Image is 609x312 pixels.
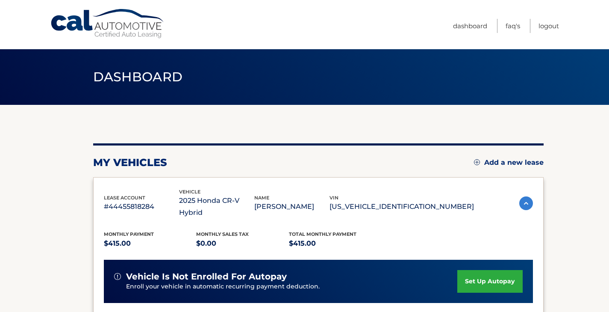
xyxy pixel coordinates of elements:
span: vehicle is not enrolled for autopay [126,271,287,282]
a: set up autopay [457,270,522,293]
img: alert-white.svg [114,273,121,280]
span: Dashboard [93,69,183,85]
h2: my vehicles [93,156,167,169]
a: Logout [538,19,559,33]
span: vehicle [179,189,200,195]
p: $415.00 [289,238,382,250]
p: [PERSON_NAME] [254,201,330,213]
span: lease account [104,195,145,201]
p: Enroll your vehicle in automatic recurring payment deduction. [126,282,458,291]
a: Dashboard [453,19,487,33]
span: Monthly Payment [104,231,154,237]
span: name [254,195,269,201]
p: $0.00 [196,238,289,250]
a: FAQ's [506,19,520,33]
p: [US_VEHICLE_IDENTIFICATION_NUMBER] [330,201,474,213]
span: vin [330,195,338,201]
p: #44455818284 [104,201,179,213]
a: Cal Automotive [50,9,165,39]
p: 2025 Honda CR-V Hybrid [179,195,254,219]
span: Total Monthly Payment [289,231,356,237]
img: add.svg [474,159,480,165]
p: $415.00 [104,238,197,250]
span: Monthly sales Tax [196,231,249,237]
a: Add a new lease [474,158,544,167]
img: accordion-active.svg [519,196,533,210]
